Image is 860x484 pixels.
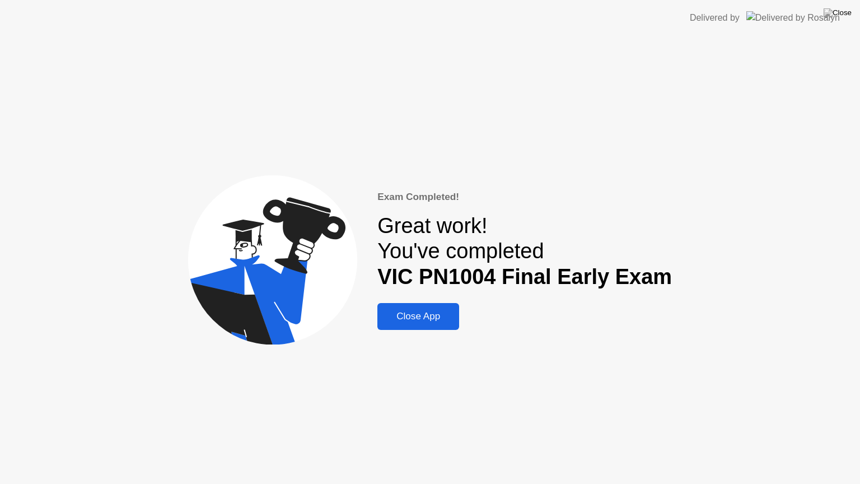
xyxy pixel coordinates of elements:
div: Close App [381,311,456,322]
b: VIC PN1004 Final Early Exam [377,265,672,288]
div: Exam Completed! [377,190,672,204]
img: Delivered by Rosalyn [746,11,840,24]
div: Great work! You've completed [377,213,672,290]
div: Delivered by [690,11,740,25]
img: Close [824,8,852,17]
button: Close App [377,303,459,330]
